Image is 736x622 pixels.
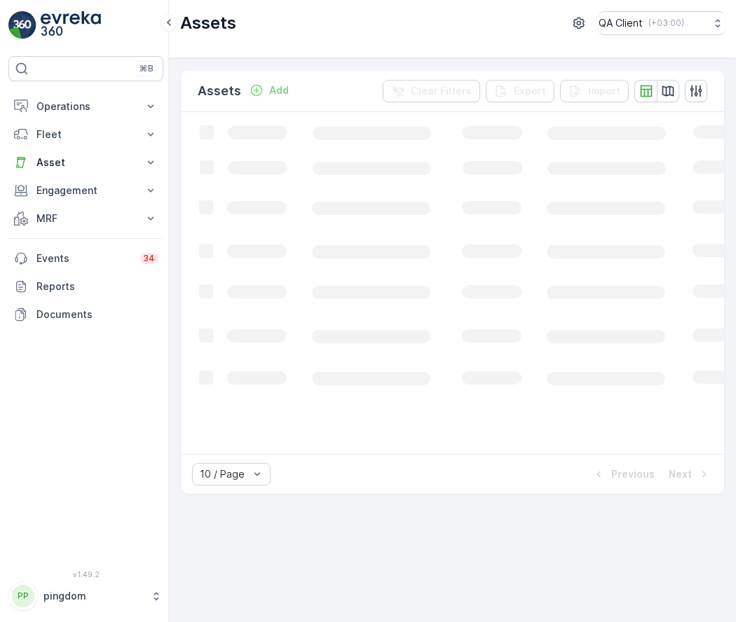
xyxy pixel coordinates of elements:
[611,467,655,481] p: Previous
[198,81,241,101] p: Assets
[36,212,135,226] p: MRF
[36,155,135,170] p: Asset
[560,80,629,102] button: Import
[36,99,135,113] p: Operations
[8,272,163,300] a: Reports
[41,11,101,39] img: logo_light-DOdMpM7g.png
[648,18,684,29] p: ( +03:00 )
[588,84,620,98] p: Import
[8,11,36,39] img: logo
[8,205,163,233] button: MRF
[486,80,554,102] button: Export
[8,120,163,148] button: Fleet
[383,80,480,102] button: Clear Filters
[8,177,163,205] button: Engagement
[8,300,163,329] a: Documents
[36,251,132,265] p: Events
[669,467,692,481] p: Next
[8,244,163,272] a: Events34
[8,581,163,611] button: PPpingdom
[139,63,154,74] p: ⌘B
[36,279,158,293] p: Reports
[36,184,135,198] p: Engagement
[36,307,158,322] p: Documents
[8,92,163,120] button: Operations
[12,585,34,607] div: PP
[590,466,656,483] button: Previous
[180,12,236,34] p: Assets
[599,11,725,35] button: QA Client(+03:00)
[8,570,163,579] span: v 1.49.2
[411,84,472,98] p: Clear Filters
[8,148,163,177] button: Asset
[36,127,135,141] p: Fleet
[269,83,289,97] p: Add
[244,82,294,99] button: Add
[514,84,546,98] p: Export
[599,16,643,30] p: QA Client
[667,466,713,483] button: Next
[143,253,155,264] p: 34
[43,589,144,603] p: pingdom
